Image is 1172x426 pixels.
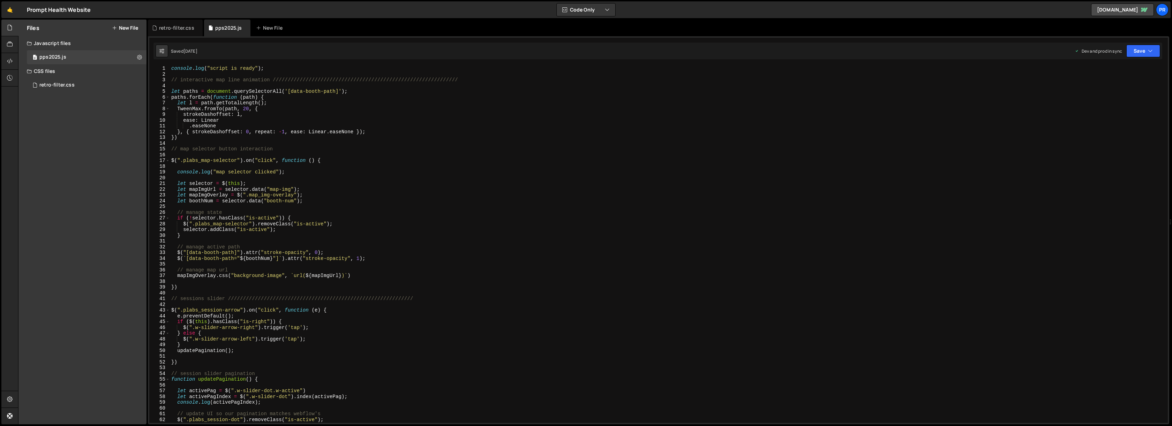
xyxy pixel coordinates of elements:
[149,210,170,216] div: 26
[149,118,170,124] div: 10
[149,394,170,400] div: 58
[1,1,18,18] a: 🤙
[149,353,170,359] div: 51
[149,233,170,239] div: 30
[149,411,170,417] div: 61
[149,359,170,365] div: 52
[149,279,170,285] div: 38
[27,78,146,92] div: 16625/45443.css
[149,192,170,198] div: 23
[149,284,170,290] div: 39
[149,348,170,354] div: 50
[149,376,170,382] div: 55
[149,399,170,405] div: 59
[149,72,170,77] div: 2
[149,290,170,296] div: 40
[149,123,170,129] div: 11
[149,135,170,141] div: 13
[149,417,170,423] div: 62
[183,48,197,54] div: [DATE]
[149,244,170,250] div: 32
[149,164,170,170] div: 18
[149,261,170,267] div: 35
[149,129,170,135] div: 12
[149,112,170,118] div: 9
[149,146,170,152] div: 15
[27,50,146,64] div: 16625/45293.js
[557,3,615,16] button: Code Only
[149,307,170,313] div: 43
[1091,3,1154,16] a: [DOMAIN_NAME]
[149,152,170,158] div: 16
[149,83,170,89] div: 4
[149,181,170,187] div: 21
[39,82,75,88] div: retro-filter.css
[149,238,170,244] div: 31
[149,302,170,308] div: 42
[149,215,170,221] div: 27
[149,330,170,336] div: 47
[149,221,170,227] div: 28
[256,24,285,31] div: New File
[149,371,170,377] div: 54
[149,273,170,279] div: 37
[149,365,170,371] div: 53
[149,250,170,256] div: 33
[149,169,170,175] div: 19
[18,36,146,50] div: Javascript files
[149,319,170,325] div: 45
[39,54,66,60] div: pps2025.js
[149,95,170,100] div: 6
[149,256,170,262] div: 34
[1156,3,1169,16] a: Pr
[149,405,170,411] div: 60
[112,25,138,31] button: New File
[149,187,170,193] div: 22
[27,6,91,14] div: Prompt Health Website
[149,388,170,394] div: 57
[149,227,170,233] div: 29
[149,66,170,72] div: 1
[171,48,197,54] div: Saved
[18,64,146,78] div: CSS files
[149,204,170,210] div: 25
[149,382,170,388] div: 56
[27,24,39,32] h2: Files
[149,175,170,181] div: 20
[1075,48,1122,54] div: Dev and prod in sync
[215,24,242,31] div: pps2025.js
[149,342,170,348] div: 49
[149,267,170,273] div: 36
[149,89,170,95] div: 5
[149,106,170,112] div: 8
[149,198,170,204] div: 24
[149,313,170,319] div: 44
[149,296,170,302] div: 41
[149,100,170,106] div: 7
[159,24,194,31] div: retro-filter.css
[33,55,37,61] span: 0
[149,325,170,331] div: 46
[149,336,170,342] div: 48
[149,141,170,147] div: 14
[1126,45,1160,57] button: Save
[149,158,170,164] div: 17
[149,77,170,83] div: 3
